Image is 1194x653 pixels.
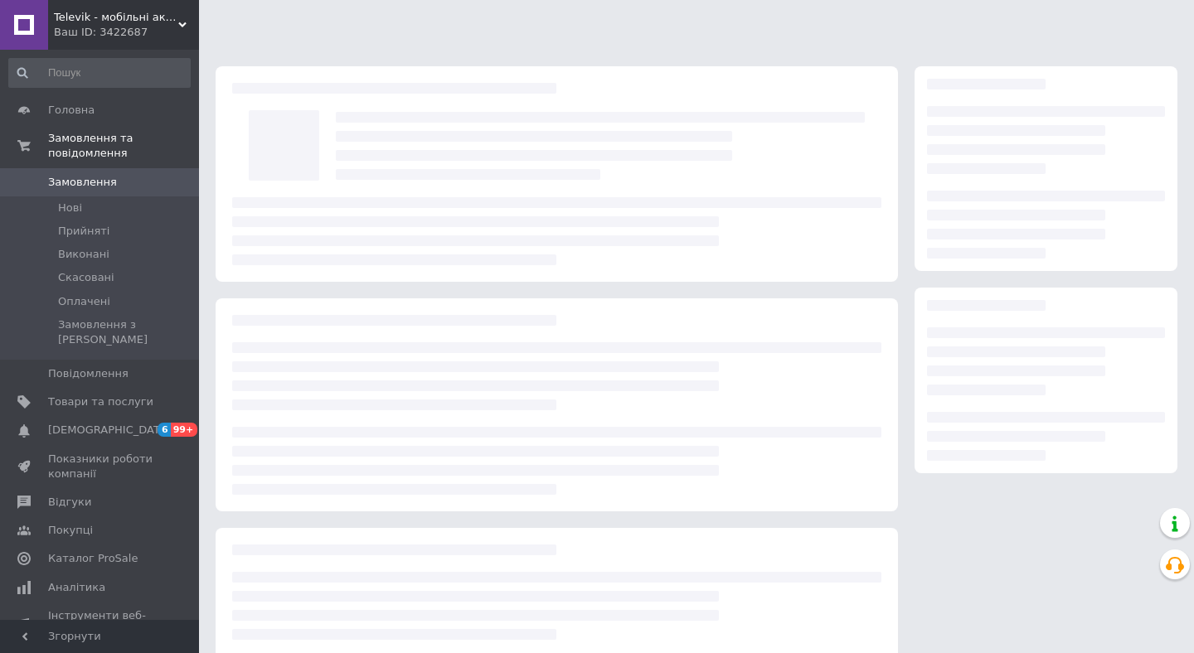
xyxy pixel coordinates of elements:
span: Відгуки [48,495,91,510]
span: Замовлення [48,175,117,190]
span: Оплачені [58,294,110,309]
span: 99+ [171,423,198,437]
span: Виконані [58,247,109,262]
span: Скасовані [58,270,114,285]
span: Аналітика [48,580,105,595]
span: Товари та послуги [48,394,153,409]
span: Головна [48,103,95,118]
span: Замовлення та повідомлення [48,131,199,161]
span: Нові [58,201,82,215]
div: Ваш ID: 3422687 [54,25,199,40]
span: 6 [158,423,171,437]
span: Каталог ProSale [48,551,138,566]
span: Прийняті [58,224,109,239]
span: Інструменти веб-майстра та SEO [48,608,153,638]
span: Замовлення з [PERSON_NAME] [58,317,189,347]
span: Покупці [48,523,93,538]
span: [DEMOGRAPHIC_DATA] [48,423,171,438]
input: Пошук [8,58,191,88]
span: Повідомлення [48,366,129,381]
span: Показники роботи компанії [48,452,153,481]
span: Televik - мобільні аксесуари та гаджети [54,10,178,25]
